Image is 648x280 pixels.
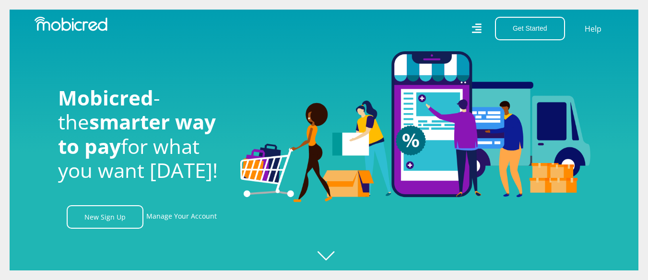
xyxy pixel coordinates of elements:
[146,205,217,229] a: Manage Your Account
[67,205,143,229] a: New Sign Up
[58,86,226,183] h1: - the for what you want [DATE]!
[58,84,153,111] span: Mobicred
[240,51,590,203] img: Welcome to Mobicred
[58,108,216,159] span: smarter way to pay
[35,17,107,31] img: Mobicred
[584,23,602,35] a: Help
[495,17,565,40] button: Get Started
